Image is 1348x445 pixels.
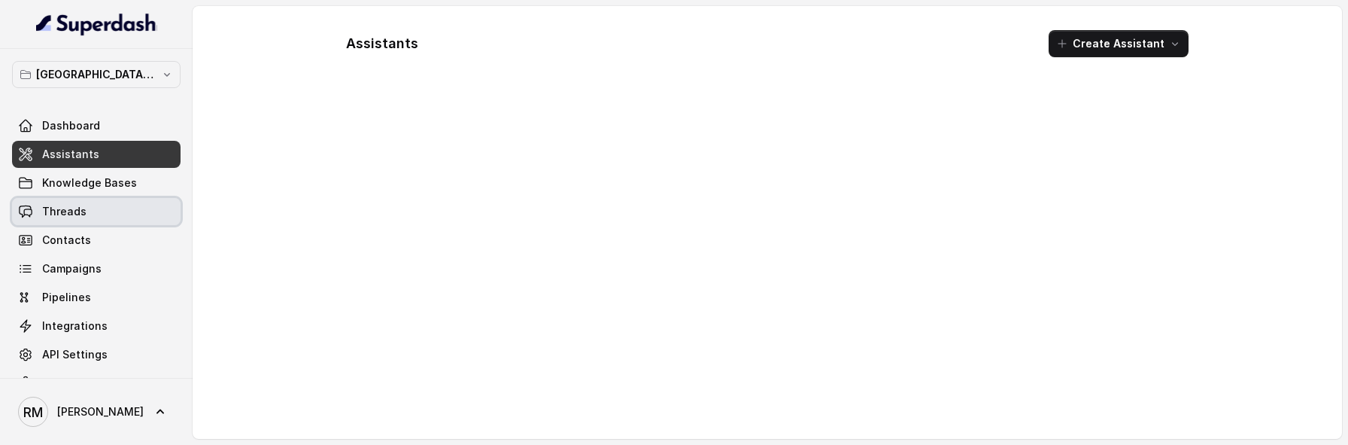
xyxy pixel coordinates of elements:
[57,404,144,419] span: [PERSON_NAME]
[12,169,181,197] a: Knowledge Bases
[12,255,181,282] a: Campaigns
[42,261,102,276] span: Campaigns
[12,341,181,368] a: API Settings
[36,66,156,84] p: [GEOGRAPHIC_DATA] - [GEOGRAPHIC_DATA] - [GEOGRAPHIC_DATA]
[346,32,418,56] h1: Assistants
[12,141,181,168] a: Assistants
[12,370,181,397] a: Voices Library
[42,147,99,162] span: Assistants
[42,175,137,190] span: Knowledge Bases
[12,227,181,254] a: Contacts
[12,391,181,433] a: [PERSON_NAME]
[42,290,91,305] span: Pipelines
[12,198,181,225] a: Threads
[12,284,181,311] a: Pipelines
[42,319,108,334] span: Integrations
[42,204,87,219] span: Threads
[42,376,117,391] span: Voices Library
[36,12,157,36] img: light.svg
[12,112,181,139] a: Dashboard
[12,312,181,340] a: Integrations
[1049,30,1189,57] button: Create Assistant
[42,233,91,248] span: Contacts
[12,61,181,88] button: [GEOGRAPHIC_DATA] - [GEOGRAPHIC_DATA] - [GEOGRAPHIC_DATA]
[23,404,43,420] text: RM
[42,347,108,362] span: API Settings
[42,118,100,133] span: Dashboard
